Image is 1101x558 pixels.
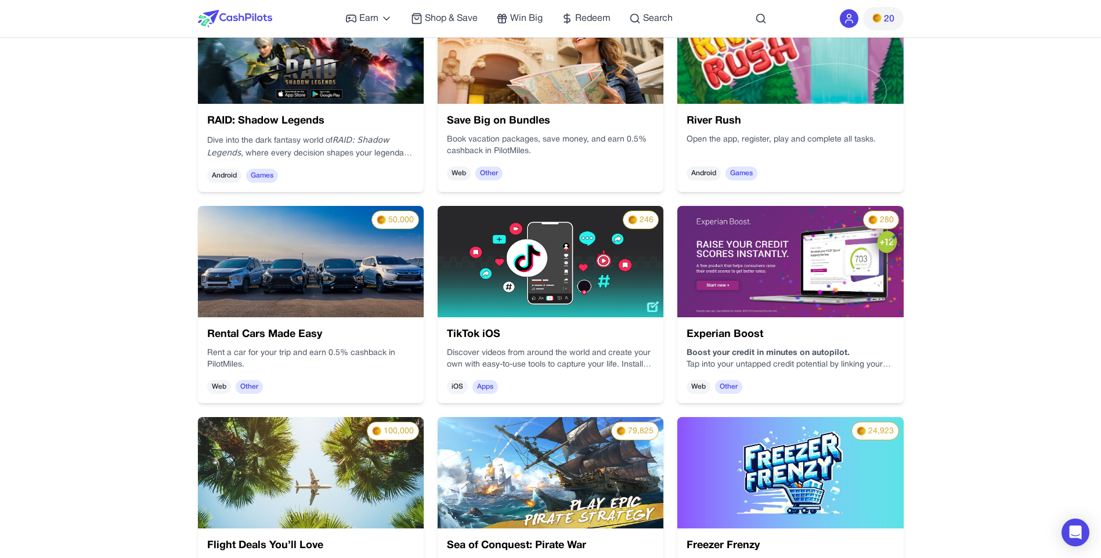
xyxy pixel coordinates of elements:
[872,13,882,23] img: PMs
[561,12,611,26] a: Redeem
[687,538,894,554] h3: Freezer Frenzy
[687,166,721,180] span: Android
[857,426,866,436] img: PMs
[496,12,543,26] a: Win Big
[687,113,894,129] h3: River Rush
[447,113,654,129] h3: Save Big on Bundles
[510,12,543,26] span: Win Big
[628,426,654,437] span: 79,825
[438,206,663,317] img: ef2eb30f-3ccc-4539-ab7c-bdb37858efec.png
[438,417,663,528] img: 75fe42d1-c1a6-4a8c-8630-7b3dc285bdf3.jpg
[1062,519,1089,546] div: Open Intercom Messenger
[616,426,626,436] img: PMs
[677,206,903,317] img: 795ee3c7-3d98-401e-9893-350867457124.jpeg
[236,380,263,394] span: Other
[447,538,654,554] h3: Sea of Conquest: Pirate War
[246,169,278,183] span: Games
[198,417,424,528] img: 70540f4e-f303-4cfa-b7aa-abd24360173a.png
[411,12,478,26] a: Shop & Save
[868,215,878,224] img: PMs
[384,426,414,437] span: 100,000
[628,215,637,224] img: PMs
[715,380,742,394] span: Other
[377,215,386,224] img: PMs
[868,426,894,437] span: 24,923
[372,426,381,436] img: PMs
[643,12,673,26] span: Search
[687,349,850,357] strong: Boost your credit in minutes on autopilot.
[687,327,894,343] h3: Experian Boost
[207,347,414,371] p: Rent a car for your trip and earn 0.5% cashback in PilotMiles.
[207,327,414,343] h3: Rental Cars Made Easy
[207,134,414,160] p: Dive into the dark fantasy world of , where every decision shapes your legendary journey.
[447,347,654,371] p: Discover videos from around the world and create your own with easy-to-use tools to capture your ...
[687,134,894,157] div: Open the app, register, play and complete all tasks.
[198,10,272,27] img: CashPilots Logo
[687,359,894,371] p: Tap into your untapped credit potential by linking your utility, rent, and streaming payments wit...
[575,12,611,26] span: Redeem
[687,380,710,394] span: Web
[472,380,498,394] span: Apps
[884,12,894,26] span: 20
[677,417,903,528] img: a6ae9646-64e1-4662-8e4e-ec200b7323ed.jpg
[629,12,673,26] a: Search
[880,215,894,226] span: 280
[447,134,654,157] p: Book vacation packages, save money, and earn 0.5% cashback in PilotMiles.
[425,12,478,26] span: Shop & Save
[207,113,414,129] h3: RAID: Shadow Legends
[640,215,654,226] span: 246
[388,215,414,226] span: 50,000
[207,169,241,183] span: Android
[447,380,468,394] span: iOS
[198,206,424,317] img: 46a948e1-1099-4da5-887a-e68427f4d198.png
[725,166,757,180] span: Games
[447,327,654,343] h3: TikTok iOS
[345,12,392,26] a: Earn
[447,166,471,180] span: Web
[863,7,904,30] button: PMs20
[207,135,389,157] em: RAID: Shadow Legends
[207,538,414,554] h3: Flight Deals You’ll Love
[475,166,503,180] span: Other
[359,12,378,26] span: Earn
[207,380,231,394] span: Web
